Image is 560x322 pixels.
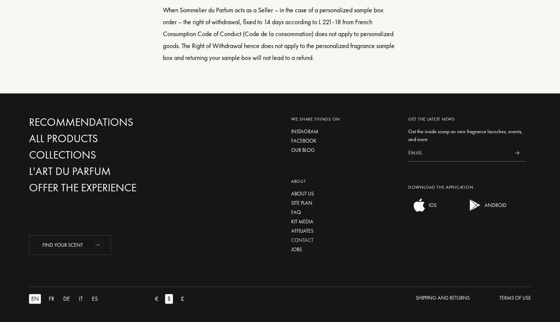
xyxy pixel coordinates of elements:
div: € [153,294,161,304]
a: Our blog [291,146,397,154]
a: Terms of use [499,294,531,304]
input: Email [408,145,509,162]
img: ios app [412,198,427,213]
a: Shipping and Returns [416,294,470,304]
a: Collections [29,149,189,162]
a: Jobs [291,246,397,254]
div: FR [46,294,57,304]
a: L'Art du Parfum [29,165,189,178]
a: DE [61,294,77,304]
div: $ [165,294,173,304]
div: IOS [427,198,437,213]
div: animation [93,237,107,252]
div: ES [90,294,100,304]
a: Kit media [291,218,397,226]
div: IT [77,294,85,304]
a: £ [178,294,191,304]
a: Facebook [291,137,397,145]
div: Get the inside scoop on new fragrance launches, events, and more [408,128,525,143]
img: news_send.svg [515,151,519,155]
a: android appANDROID [464,207,506,214]
a: $ [165,294,178,304]
a: Affiliates [291,227,397,235]
a: Site plan [291,199,397,207]
a: Contact [291,236,397,244]
a: ES [90,294,104,304]
a: € [153,294,165,304]
a: All products [29,132,189,145]
div: We share things on [291,116,397,122]
div: Shipping and Returns [416,294,470,302]
a: Recommendations [29,116,189,129]
div: Get the latest news [408,116,525,122]
div: When Sommelier du Parfum acts as a Seller – in the case of a personalized sample box order – the ... [163,4,397,64]
a: FAQ [291,208,397,216]
a: FR [46,294,61,304]
div: EN [29,294,41,304]
a: Instagram [291,128,397,136]
a: Offer the experience [29,181,189,194]
div: ANDROID [483,198,506,213]
a: IT [77,294,90,304]
div: Terms of use [499,294,531,302]
div: Find your scent [29,235,111,255]
a: ios appIOS [408,207,437,214]
div: £ [178,294,186,304]
div: DE [61,294,72,304]
div: Download the application [408,184,525,191]
a: EN [29,294,46,304]
div: About [291,178,397,185]
img: android app [468,198,483,213]
a: About us [291,190,397,198]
